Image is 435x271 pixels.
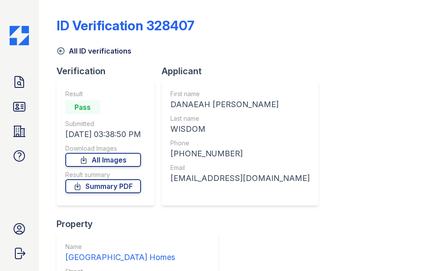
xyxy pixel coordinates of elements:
[57,18,195,33] div: ID Verification 328407
[65,251,209,264] div: [GEOGRAPHIC_DATA] Homes
[398,236,426,262] iframe: chat widget
[65,170,141,179] div: Result summary
[65,242,209,251] div: Name
[65,119,141,128] div: Submitted
[170,172,310,184] div: [EMAIL_ADDRESS][DOMAIN_NAME]
[170,148,310,160] div: [PHONE_NUMBER]
[170,114,310,123] div: Last name
[65,90,141,98] div: Result
[170,139,310,148] div: Phone
[65,128,141,141] div: [DATE] 03:38:50 PM
[65,242,209,264] a: Name [GEOGRAPHIC_DATA] Homes
[170,163,310,172] div: Email
[170,90,310,98] div: First name
[162,65,325,77] div: Applicant
[10,26,29,45] img: CE_Icon_Blue-c292c112584629df590d857e76928e9f676e5b41ef8f769ba2f05ee15b207248.png
[57,218,225,230] div: Property
[170,98,310,111] div: DANAEAH [PERSON_NAME]
[65,179,141,193] a: Summary PDF
[57,65,162,77] div: Verification
[65,153,141,167] a: All Images
[170,123,310,135] div: WISDOM
[65,144,141,153] div: Download Images
[65,100,100,114] div: Pass
[57,46,131,56] a: All ID verifications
